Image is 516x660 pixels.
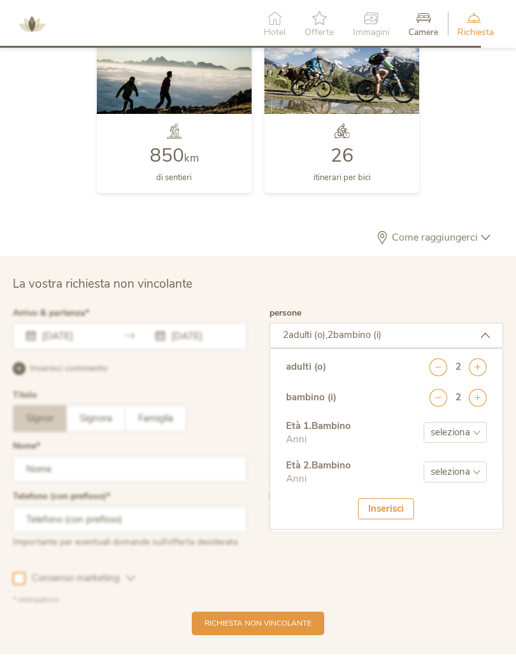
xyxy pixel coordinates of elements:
span: itinerari per bici [313,172,371,183]
span: Camere [408,28,438,37]
div: 2 [455,360,461,374]
div: 2 [455,391,461,404]
div: Età 1 . Bambino [286,419,351,433]
span: km [184,151,199,165]
span: 26 [331,143,354,169]
span: La vostra richiesta non vincolante [13,276,192,292]
span: Offerte [305,28,334,37]
span: Richiesta non vincolante [204,618,312,629]
span: 2 [283,328,289,341]
label: persone [269,309,301,318]
span: di sentieri [156,172,192,183]
img: AMONTI & LUNARIS Wellnessresort [13,5,51,43]
span: Immagini [353,28,389,37]
div: Anni [286,472,351,486]
div: adulti (o) [286,360,326,374]
span: Richiesta [457,28,494,37]
span: adulti (o), [289,328,327,341]
div: Inserisci [358,498,414,519]
span: Come raggiungerci [389,232,481,242]
div: Anni [286,433,351,446]
a: AMONTI & LUNARIS Wellnessresort [13,19,51,28]
div: Età 2 . Bambino [286,459,351,472]
span: 850 [150,143,184,169]
span: 2 [327,328,333,341]
span: bambino (i) [333,328,382,341]
span: Hotel [264,28,285,37]
div: bambino (i) [286,391,336,404]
